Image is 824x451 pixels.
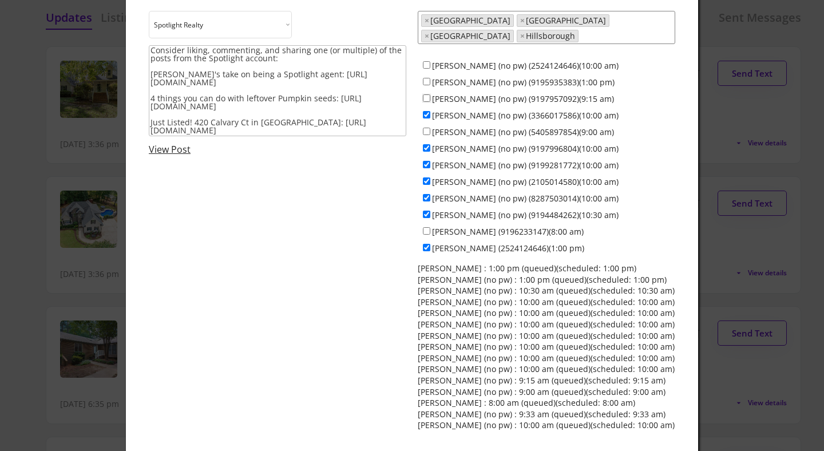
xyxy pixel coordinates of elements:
[421,14,514,27] li: Raleigh
[432,60,619,71] label: [PERSON_NAME] (no pw) (2524124646)(10:00 am)
[418,319,675,330] div: [PERSON_NAME] (no pw) : 10:00 am (queued)(scheduled: 10:00 am)
[432,143,619,154] label: [PERSON_NAME] (no pw) (9197996804)(10:00 am)
[520,17,525,25] span: ×
[432,160,619,171] label: [PERSON_NAME] (no pw) (9199281772)(10:00 am)
[432,226,584,237] label: [PERSON_NAME] (9196233147)(8:00 am)
[418,353,675,364] div: [PERSON_NAME] (no pw) : 10:00 am (queued)(scheduled: 10:00 am)
[520,32,525,40] span: ×
[421,30,514,42] li: Chapel Hill
[418,386,665,398] div: [PERSON_NAME] (no pw) : 9:00 am (queued)(scheduled: 9:00 am)
[418,330,675,342] div: [PERSON_NAME] (no pw) : 10:00 am (queued)(scheduled: 10:00 am)
[432,126,614,137] label: [PERSON_NAME] (no pw) (5405897854)(9:00 am)
[418,285,675,296] div: [PERSON_NAME] (no pw) : 10:30 am (queued)(scheduled: 10:30 am)
[418,263,636,274] div: [PERSON_NAME] : 1:00 pm (queued)(scheduled: 1:00 pm)
[418,307,675,319] div: [PERSON_NAME] (no pw) : 10:00 am (queued)(scheduled: 10:00 am)
[517,14,609,27] li: Durham
[432,193,619,204] label: [PERSON_NAME] (no pw) (8287503014)(10:00 am)
[432,93,614,104] label: [PERSON_NAME] (no pw) (9197957092)(9:15 am)
[425,32,429,40] span: ×
[418,397,635,409] div: [PERSON_NAME] : 8:00 am (queued)(scheduled: 8:00 am)
[432,176,619,187] label: [PERSON_NAME] (no pw) (2105014580)(10:00 am)
[517,30,579,42] li: Hillsborough
[432,77,615,88] label: [PERSON_NAME] (no pw) (9195935383)(1:00 pm)
[418,375,665,386] div: [PERSON_NAME] (no pw) : 9:15 am (queued)(scheduled: 9:15 am)
[418,409,665,420] div: [PERSON_NAME] (no pw) : 9:33 am (queued)(scheduled: 9:33 am)
[418,363,675,375] div: [PERSON_NAME] (no pw) : 10:00 am (queued)(scheduled: 10:00 am)
[425,17,429,25] span: ×
[432,209,619,220] label: [PERSON_NAME] (no pw) (9194484262)(10:30 am)
[418,341,675,353] div: [PERSON_NAME] (no pw) : 10:00 am (queued)(scheduled: 10:00 am)
[149,143,191,156] a: View Post
[418,296,675,308] div: [PERSON_NAME] (no pw) : 10:00 am (queued)(scheduled: 10:00 am)
[418,274,667,286] div: [PERSON_NAME] (no pw) : 1:00 pm (queued)(scheduled: 1:00 pm)
[432,110,619,121] label: [PERSON_NAME] (no pw) (3366017586)(10:00 am)
[418,420,675,431] div: [PERSON_NAME] (no pw) : 10:00 am (queued)(scheduled: 10:00 am)
[432,243,584,254] label: [PERSON_NAME] (2524124646)(1:00 pm)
